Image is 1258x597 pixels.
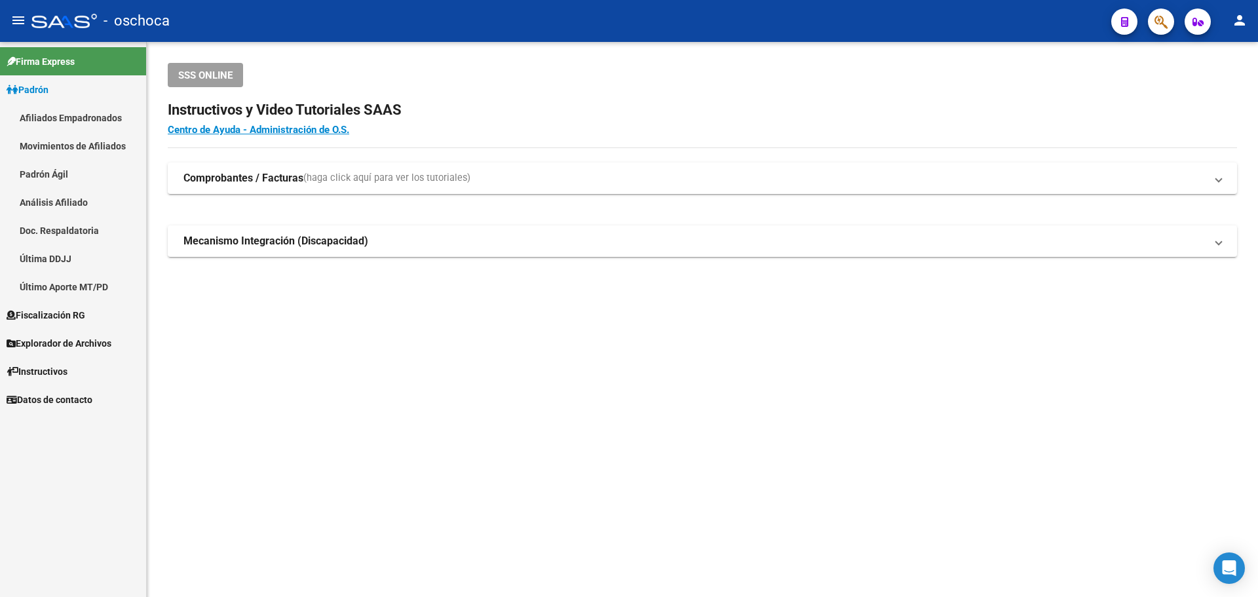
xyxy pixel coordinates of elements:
span: Firma Express [7,54,75,69]
div: Open Intercom Messenger [1213,552,1245,584]
mat-expansion-panel-header: Mecanismo Integración (Discapacidad) [168,225,1237,257]
mat-icon: menu [10,12,26,28]
a: Centro de Ayuda - Administración de O.S. [168,124,349,136]
span: Instructivos [7,364,67,379]
span: (haga click aquí para ver los tutoriales) [303,171,470,185]
mat-expansion-panel-header: Comprobantes / Facturas(haga click aquí para ver los tutoriales) [168,163,1237,194]
button: SSS ONLINE [168,63,243,87]
span: Datos de contacto [7,393,92,407]
span: - oschoca [104,7,170,35]
strong: Mecanismo Integración (Discapacidad) [183,234,368,248]
span: Padrón [7,83,48,97]
span: Fiscalización RG [7,308,85,322]
span: SSS ONLINE [178,69,233,81]
mat-icon: person [1232,12,1248,28]
strong: Comprobantes / Facturas [183,171,303,185]
h2: Instructivos y Video Tutoriales SAAS [168,98,1237,123]
span: Explorador de Archivos [7,336,111,351]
